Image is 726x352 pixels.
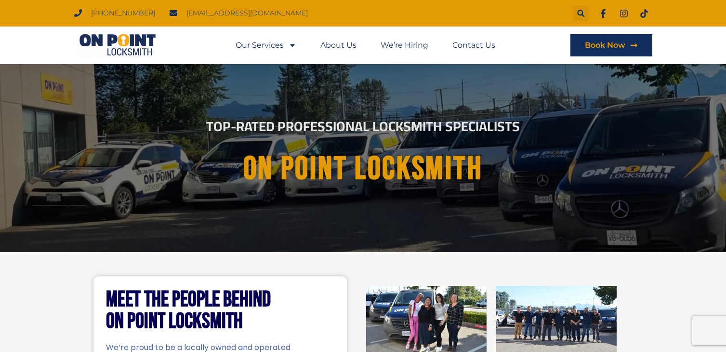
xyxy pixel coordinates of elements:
[95,120,631,133] h2: Top-Rated Professional Locksmith Specialists
[585,41,625,49] span: Book Now
[236,34,296,56] a: Our Services
[452,34,495,56] a: Contact Us
[573,6,588,21] div: Search
[104,151,623,187] h1: On point Locksmith
[106,289,334,332] h2: Meet the People Behind On Point Locksmith
[184,7,308,20] span: [EMAIL_ADDRESS][DOMAIN_NAME]
[381,34,428,56] a: We’re Hiring
[89,7,155,20] span: [PHONE_NUMBER]
[570,34,652,56] a: Book Now
[320,34,356,56] a: About Us
[236,34,495,56] nav: Menu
